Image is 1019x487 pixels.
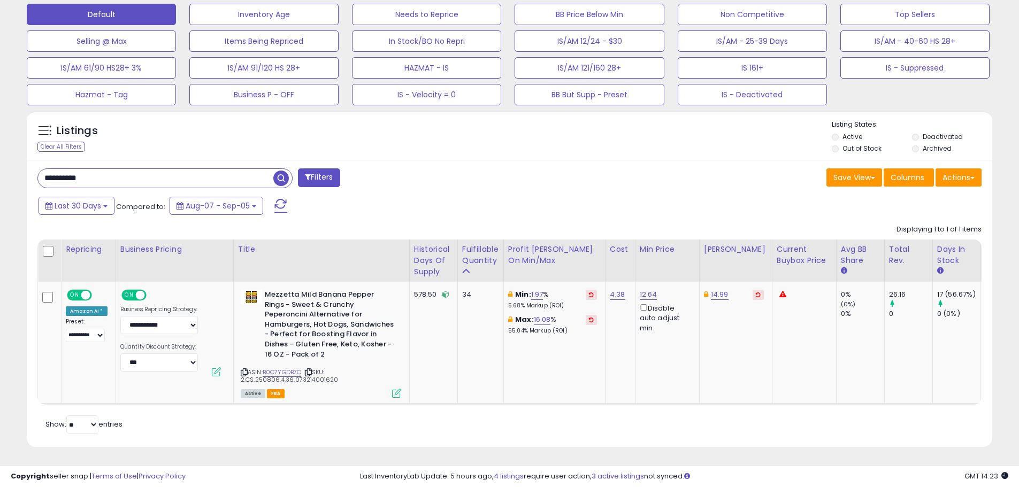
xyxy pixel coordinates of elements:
[352,4,501,25] button: Needs to Reprice
[842,144,882,153] label: Out of Stock
[27,84,176,105] button: Hazmat - Tag
[884,168,934,187] button: Columns
[937,266,944,276] small: Days In Stock.
[704,244,768,255] div: [PERSON_NAME]
[515,30,664,52] button: IS/AM 12/24 - $30
[832,120,992,130] p: Listing States:
[57,123,98,138] h5: Listings
[241,290,401,397] div: ASIN:
[508,290,597,310] div: %
[891,172,924,183] span: Columns
[610,244,631,255] div: Cost
[711,289,729,300] a: 14.99
[508,291,512,298] i: This overrides the store level min markup for this listing
[534,314,551,325] a: 16.08
[45,419,122,429] span: Show: entries
[515,4,664,25] button: BB Price Below Min
[360,471,1008,482] div: Last InventoryLab Update: 5 hours ago, require user action, not synced.
[352,57,501,79] button: HAZMAT - IS
[841,309,884,319] div: 0%
[841,244,880,266] div: Avg BB Share
[503,239,605,282] th: The percentage added to the cost of goods (COGS) that forms the calculator for Min & Max prices.
[678,57,827,79] button: IS 161+
[964,471,1008,481] span: 2025-10-6 14:23 GMT
[263,368,302,377] a: B0C7YGDB7C
[352,30,501,52] button: In Stock/BO No Repri
[508,327,597,335] p: 55.04% Markup (ROI)
[241,368,339,384] span: | SKU: 2.CS.250806.4.36.073214001620
[27,30,176,52] button: Selling @ Max
[122,291,136,300] span: ON
[91,471,137,481] a: Terms of Use
[840,4,990,25] button: Top Sellers
[414,290,449,299] div: 578.50
[640,244,695,255] div: Min Price
[889,290,932,299] div: 26.16
[37,142,85,152] div: Clear All Filters
[889,309,932,319] div: 0
[139,471,186,481] a: Privacy Policy
[508,302,597,310] p: 5.68% Markup (ROI)
[923,132,963,141] label: Deactivated
[189,84,339,105] button: Business P - OFF
[267,389,285,398] span: FBA
[777,244,832,266] div: Current Buybox Price
[462,244,499,266] div: Fulfillable Quantity
[298,168,340,187] button: Filters
[189,30,339,52] button: Items Being Repriced
[189,57,339,79] button: IS/AM 91/120 HS 28+
[189,4,339,25] button: Inventory Age
[170,197,263,215] button: Aug-07 - Sep-05
[640,289,657,300] a: 12.64
[515,84,664,105] button: BB But Supp - Preset
[841,300,856,308] small: (0%)
[27,4,176,25] button: Default
[678,4,827,25] button: Non Competitive
[241,389,265,398] span: All listings currently available for purchase on Amazon
[494,471,524,481] a: 4 listings
[186,200,250,211] span: Aug-07 - Sep-05
[610,289,625,300] a: 4.38
[841,266,847,276] small: Avg BB Share.
[11,471,186,482] div: seller snap | |
[120,244,229,255] div: Business Pricing
[923,144,952,153] label: Archived
[414,244,453,277] div: Historical Days Of Supply
[120,306,198,313] label: Business Repricing Strategy:
[66,318,108,342] div: Preset:
[589,292,594,297] i: Revert to store-level Min Markup
[508,315,597,335] div: %
[840,30,990,52] button: IS/AM - 40-60 HS 28+
[841,290,884,299] div: 0%
[66,306,108,316] div: Amazon AI *
[515,57,664,79] button: IS/AM 121/160 28+
[589,317,594,322] i: Revert to store-level Max Markup
[508,244,601,266] div: Profit [PERSON_NAME] on Min/Max
[144,291,162,300] span: OFF
[352,84,501,105] button: IS - Velocity = 0
[90,291,108,300] span: OFF
[39,197,114,215] button: Last 30 Days
[238,244,405,255] div: Title
[937,309,980,319] div: 0 (0%)
[889,244,928,266] div: Total Rev.
[678,30,827,52] button: IS/AM - 25-39 Days
[840,57,990,79] button: IS - Suppressed
[937,290,980,299] div: 17 (56.67%)
[120,343,198,351] label: Quantity Discount Strategy:
[592,471,644,481] a: 3 active listings
[508,316,512,323] i: This overrides the store level max markup for this listing
[462,290,495,299] div: 34
[842,132,862,141] label: Active
[640,302,691,333] div: Disable auto adjust min
[11,471,50,481] strong: Copyright
[897,225,982,235] div: Displaying 1 to 1 of 1 items
[66,244,111,255] div: Repricing
[515,289,531,299] b: Min:
[515,314,534,324] b: Max:
[936,168,982,187] button: Actions
[116,202,165,212] span: Compared to:
[265,290,395,362] b: Mezzetta Mild Banana Pepper Rings - Sweet & Crunchy Peperoncini Alternative for Hamburgers, Hot D...
[937,244,976,266] div: Days In Stock
[68,291,81,300] span: ON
